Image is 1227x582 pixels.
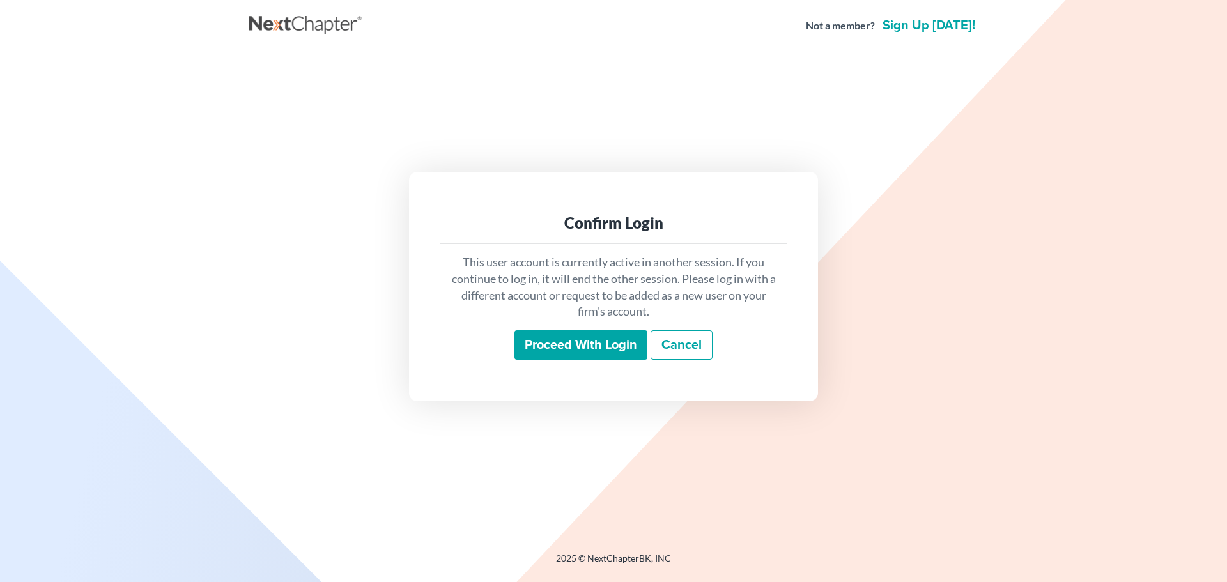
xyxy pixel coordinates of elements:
[450,213,777,233] div: Confirm Login
[514,330,647,360] input: Proceed with login
[651,330,713,360] a: Cancel
[450,254,777,320] p: This user account is currently active in another session. If you continue to log in, it will end ...
[880,19,978,32] a: Sign up [DATE]!
[806,19,875,33] strong: Not a member?
[249,552,978,575] div: 2025 © NextChapterBK, INC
